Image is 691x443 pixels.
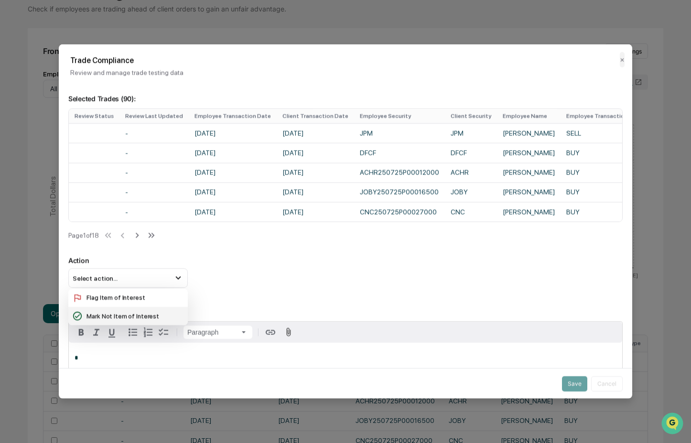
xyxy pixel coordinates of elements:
[119,109,189,123] th: Review Last Updated
[10,139,17,147] div: 🔎
[119,143,189,162] td: -
[68,256,623,264] p: Action
[119,202,189,221] td: -
[162,76,174,87] button: Start new chat
[277,182,354,202] td: [DATE]
[72,292,184,303] div: Flag Item of Interest
[189,202,277,221] td: [DATE]
[445,143,497,162] td: DFCF
[277,162,354,182] td: [DATE]
[72,311,184,321] div: Mark Not Item of Interest
[445,202,497,221] td: CNC
[277,109,354,123] th: Client Transaction Date
[277,143,354,162] td: [DATE]
[189,123,277,143] td: [DATE]
[19,138,60,148] span: Data Lookup
[561,123,648,143] td: SELL
[277,123,354,143] td: [DATE]
[89,324,104,339] button: Italic
[70,56,621,65] h2: Trade Compliance
[497,123,561,143] td: [PERSON_NAME]
[354,162,445,182] td: ACHR250725P00012000
[32,83,121,90] div: We're available if you need us!
[660,411,686,437] iframe: Open customer support
[119,123,189,143] td: -
[277,202,354,221] td: [DATE]
[69,121,77,129] div: 🗄️
[497,182,561,202] td: [PERSON_NAME]
[280,326,297,338] button: Attach files
[69,109,119,123] th: Review Status
[10,20,174,35] p: How can we help?
[354,143,445,162] td: DFCF
[445,162,497,182] td: ACHR
[95,162,116,169] span: Pylon
[10,73,27,90] img: 1746055101610-c473b297-6a78-478c-a979-82029cc54cd1
[119,182,189,202] td: -
[67,161,116,169] a: Powered byPylon
[445,123,497,143] td: JPM
[497,109,561,123] th: Employee Name
[445,182,497,202] td: JOBY
[561,202,648,221] td: BUY
[73,274,118,282] span: Select action...
[354,182,445,202] td: JOBY250725P00016500
[104,324,119,339] button: Underline
[591,376,623,391] button: Cancel
[561,143,648,162] td: BUY
[65,116,122,134] a: 🗄️Attestations
[6,135,64,152] a: 🔎Data Lookup
[79,120,119,130] span: Attestations
[189,182,277,202] td: [DATE]
[497,162,561,182] td: [PERSON_NAME]
[620,52,625,67] button: ✕
[68,83,623,103] p: Selected Trades ( 90 ):
[68,232,99,239] div: Page 1 of 18
[70,69,621,76] p: Review and manage trade testing data
[6,116,65,134] a: 🖐️Preclearance
[445,109,497,123] th: Client Security
[189,143,277,162] td: [DATE]
[562,376,587,391] button: Save
[497,143,561,162] td: [PERSON_NAME]
[497,202,561,221] td: [PERSON_NAME]
[354,109,445,123] th: Employee Security
[189,162,277,182] td: [DATE]
[354,123,445,143] td: JPM
[561,109,648,123] th: Employee Transaction Type
[561,182,648,202] td: BUY
[119,162,189,182] td: -
[354,202,445,221] td: CNC250725P00027000
[10,121,17,129] div: 🖐️
[74,324,89,339] button: Bold
[561,162,648,182] td: BUY
[32,73,157,83] div: Start new chat
[184,325,252,338] button: Block type
[68,294,623,314] p: Comment on all selected trades
[19,120,62,130] span: Preclearance
[189,109,277,123] th: Employee Transaction Date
